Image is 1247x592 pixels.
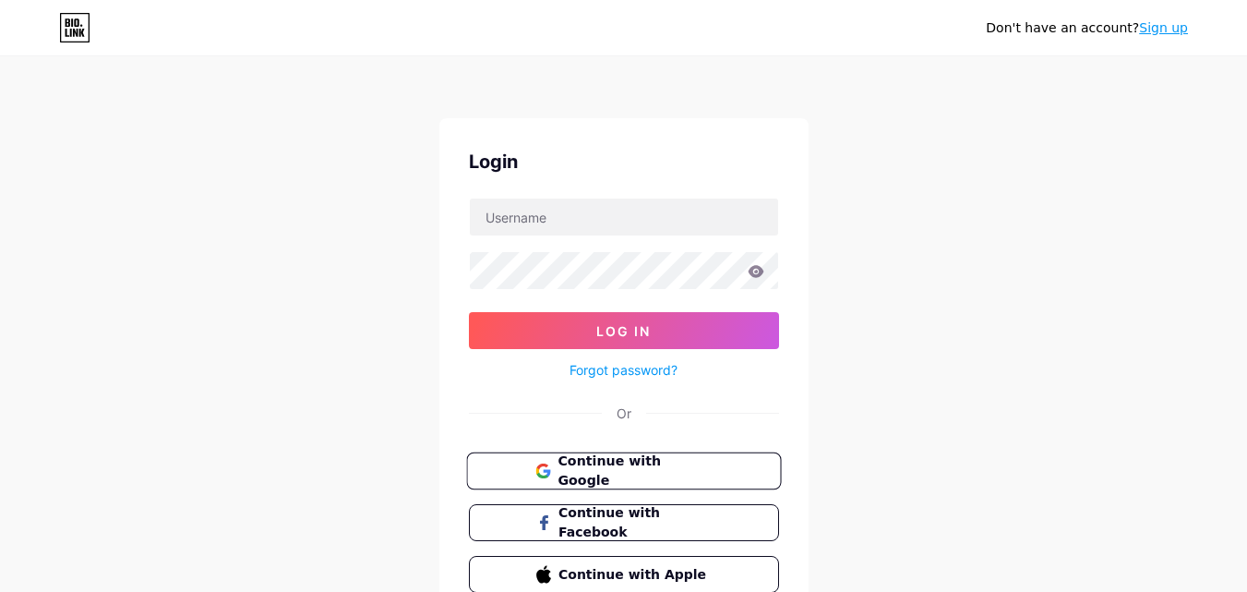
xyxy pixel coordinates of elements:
[1139,20,1188,35] a: Sign up
[558,503,711,542] span: Continue with Facebook
[986,18,1188,38] div: Don't have an account?
[470,199,778,236] input: Username
[558,452,712,491] span: Continue with Google
[570,360,677,380] a: Forgot password?
[617,404,631,423] div: Or
[469,312,779,349] button: Log In
[469,148,779,175] div: Login
[596,323,651,339] span: Log In
[469,453,779,489] a: Continue with Google
[558,565,711,585] span: Continue with Apple
[469,504,779,541] button: Continue with Facebook
[466,453,781,490] button: Continue with Google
